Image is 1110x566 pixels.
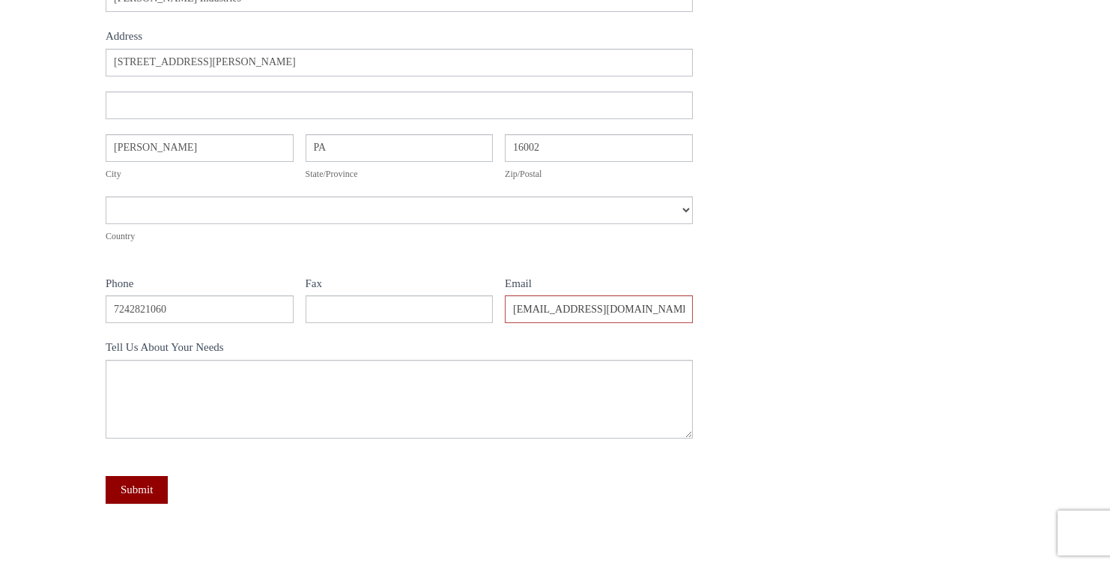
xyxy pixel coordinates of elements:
[106,476,168,504] button: Submit
[106,274,294,296] label: Phone
[505,274,693,296] label: Email
[106,27,693,49] div: Address
[106,229,693,244] div: Country
[106,166,294,181] div: City
[106,338,693,360] label: Tell Us About Your Needs
[306,274,494,296] label: Fax
[306,166,494,181] div: State/Province
[505,166,693,181] div: Zip/Postal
